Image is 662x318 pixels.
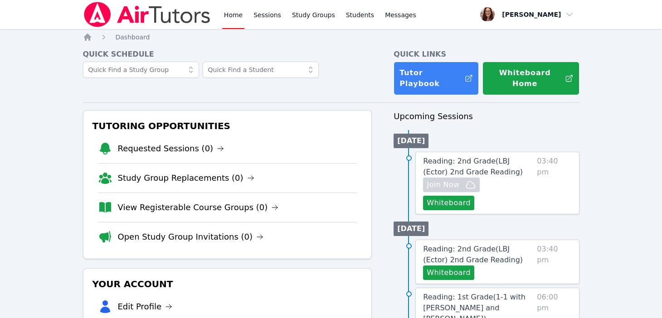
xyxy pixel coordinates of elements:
[394,134,428,148] li: [DATE]
[116,34,150,41] span: Dashboard
[423,245,523,264] span: Reading: 2nd Grade ( LBJ (Ector) 2nd Grade Reading )
[394,222,428,236] li: [DATE]
[91,118,365,134] h3: Tutoring Opportunities
[423,196,474,210] button: Whiteboard
[423,244,533,265] a: Reading: 2nd Grade(LBJ (Ector) 2nd Grade Reading)
[83,49,372,60] h4: Quick Schedule
[118,231,264,243] a: Open Study Group Invitations (0)
[482,62,579,95] button: Whiteboard Home
[537,156,571,210] span: 03:40 pm
[91,276,365,292] h3: Your Account
[537,244,571,280] span: 03:40 pm
[118,201,279,214] a: View Registerable Course Groups (0)
[394,110,579,123] h3: Upcoming Sessions
[423,157,523,176] span: Reading: 2nd Grade ( LBJ (Ector) 2nd Grade Reading )
[118,300,173,313] a: Edit Profile
[116,33,150,42] a: Dashboard
[394,49,579,60] h4: Quick Links
[394,62,479,95] a: Tutor Playbook
[427,179,459,190] span: Join Now
[203,62,319,78] input: Quick Find a Student
[423,178,479,192] button: Join Now
[83,2,211,27] img: Air Tutors
[83,33,579,42] nav: Breadcrumb
[423,156,533,178] a: Reading: 2nd Grade(LBJ (Ector) 2nd Grade Reading)
[423,265,474,280] button: Whiteboard
[118,172,254,184] a: Study Group Replacements (0)
[385,10,416,19] span: Messages
[83,62,199,78] input: Quick Find a Study Group
[118,142,224,155] a: Requested Sessions (0)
